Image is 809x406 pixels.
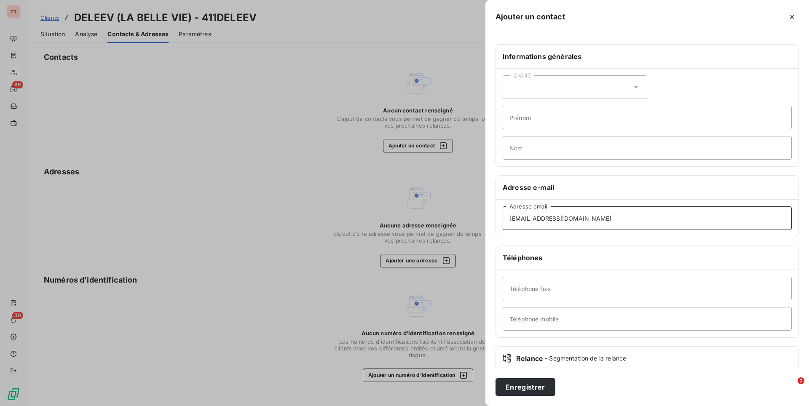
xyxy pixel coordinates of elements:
[496,378,555,396] button: Enregistrer
[780,377,801,398] iframe: Intercom live chat
[503,307,792,331] input: placeholder
[503,136,792,160] input: placeholder
[503,253,792,263] h6: Téléphones
[503,182,792,192] h6: Adresse e-mail
[545,354,626,363] span: - Segmentation de la relance
[503,51,792,61] h6: Informations générales
[503,206,792,230] input: placeholder
[798,377,804,384] span: 2
[503,353,792,363] div: Relance
[503,106,792,129] input: placeholder
[496,11,565,23] h5: Ajouter un contact
[503,277,792,300] input: placeholder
